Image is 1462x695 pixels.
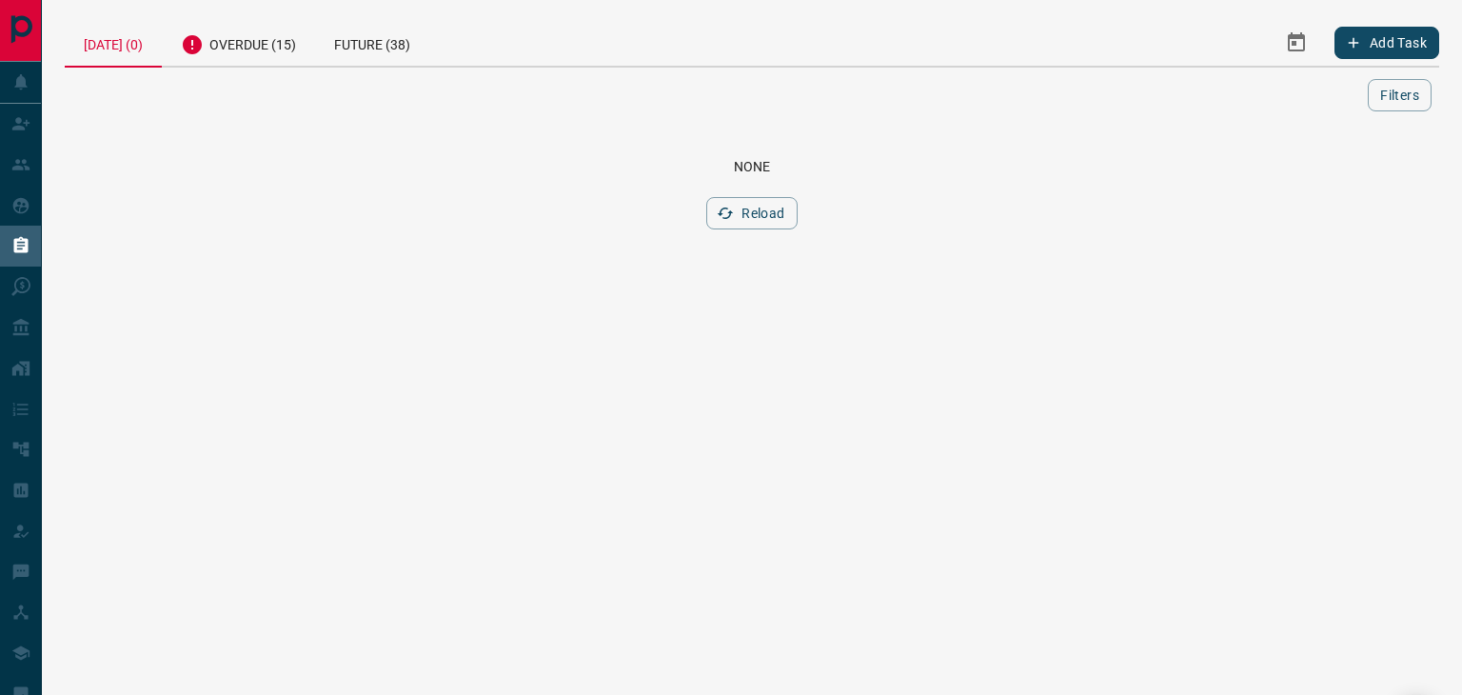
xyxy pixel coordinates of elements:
[315,19,429,66] div: Future (38)
[706,197,797,229] button: Reload
[162,19,315,66] div: Overdue (15)
[88,159,1416,174] div: None
[1274,20,1319,66] button: Select Date Range
[65,19,162,68] div: [DATE] (0)
[1368,79,1432,111] button: Filters
[1334,27,1439,59] button: Add Task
